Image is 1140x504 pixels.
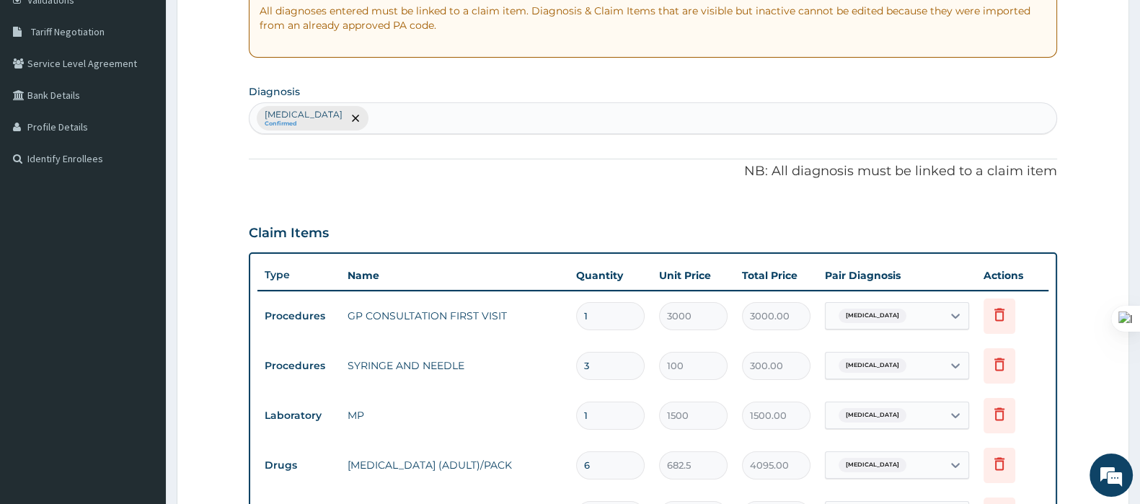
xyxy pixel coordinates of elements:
[31,25,105,38] span: Tariff Negotiation
[257,262,340,288] th: Type
[257,402,340,429] td: Laboratory
[257,452,340,479] td: Drugs
[349,112,362,125] span: remove selection option
[340,451,569,479] td: [MEDICAL_DATA] (ADULT)/PACK
[84,156,199,302] span: We're online!
[265,120,343,128] small: Confirmed
[260,4,1046,32] p: All diagnoses entered must be linked to a claim item. Diagnosis & Claim Items that are visible bu...
[265,109,343,120] p: [MEDICAL_DATA]
[340,401,569,430] td: MP
[735,261,818,290] th: Total Price
[27,72,58,108] img: d_794563401_company_1708531726252_794563401
[249,162,1057,181] p: NB: All diagnosis must be linked to a claim item
[237,7,271,42] div: Minimize live chat window
[818,261,976,290] th: Pair Diagnosis
[249,226,329,242] h3: Claim Items
[652,261,735,290] th: Unit Price
[257,353,340,379] td: Procedures
[839,309,906,323] span: [MEDICAL_DATA]
[839,358,906,373] span: [MEDICAL_DATA]
[340,301,569,330] td: GP CONSULTATION FIRST VISIT
[75,81,242,100] div: Chat with us now
[839,458,906,472] span: [MEDICAL_DATA]
[340,351,569,380] td: SYRINGE AND NEEDLE
[257,303,340,330] td: Procedures
[976,261,1048,290] th: Actions
[839,408,906,423] span: [MEDICAL_DATA]
[7,344,275,394] textarea: Type your message and hit 'Enter'
[249,84,300,99] label: Diagnosis
[569,261,652,290] th: Quantity
[340,261,569,290] th: Name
